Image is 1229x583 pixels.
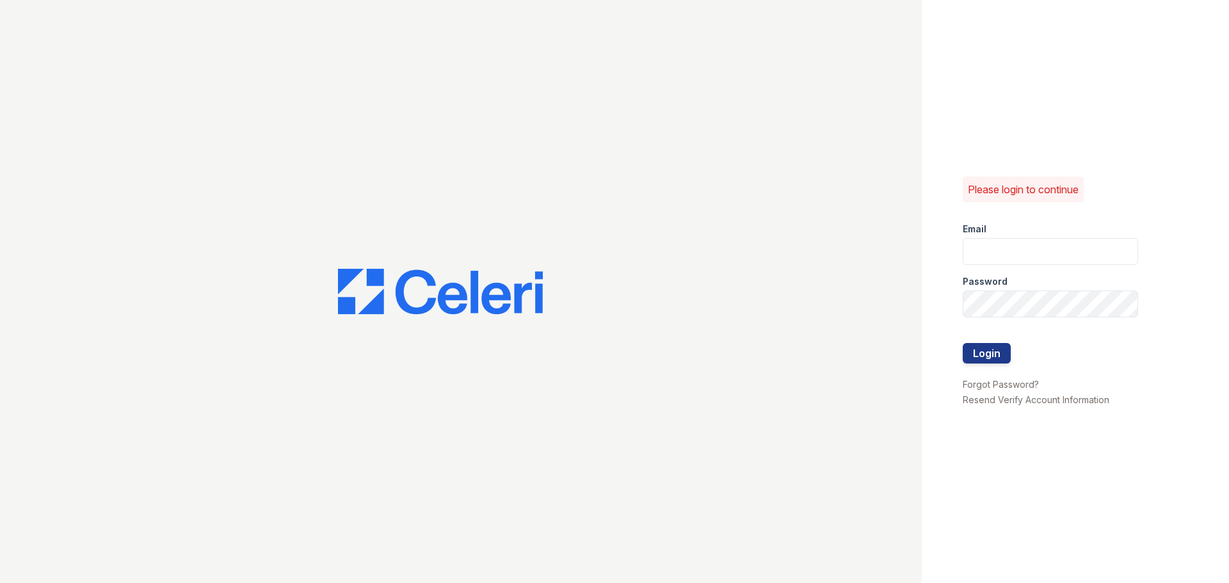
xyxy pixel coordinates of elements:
a: Resend Verify Account Information [963,394,1109,405]
button: Login [963,343,1011,363]
a: Forgot Password? [963,379,1039,390]
p: Please login to continue [968,182,1079,197]
label: Password [963,275,1008,288]
img: CE_Logo_Blue-a8612792a0a2168367f1c8372b55b34899dd931a85d93a1a3d3e32e68fde9ad4.png [338,269,543,315]
label: Email [963,223,986,236]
